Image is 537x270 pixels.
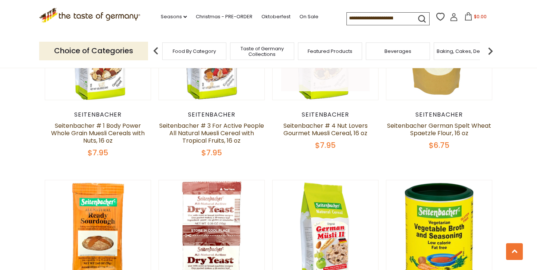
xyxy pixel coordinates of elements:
a: Taste of Germany Collections [232,46,292,57]
button: $0.00 [459,12,491,23]
a: Baking, Cakes, Desserts [437,48,494,54]
a: Seasons [161,13,187,21]
a: Food By Category [173,48,216,54]
span: $0.00 [474,13,487,20]
div: Seitenbacher [386,111,492,118]
a: Beverages [384,48,411,54]
div: Seitenbacher [45,111,151,118]
p: Choice of Categories [39,42,148,60]
img: next arrow [483,44,498,58]
a: Featured Products [308,48,352,54]
div: Seitenbacher [158,111,265,118]
a: Seitenbacher German Spelt Wheat Spaetzle Flour, 16 oz [387,121,491,137]
img: previous arrow [148,44,163,58]
a: Seitenbacher # 1 Body Power Whole Grain Muesli Cereals with Nuts, 16 oz [51,121,145,145]
a: On Sale [299,13,318,21]
div: Seitenbacher [272,111,379,118]
span: $6.75 [429,140,449,150]
a: Christmas - PRE-ORDER [196,13,252,21]
span: $7.95 [315,140,336,150]
a: Oktoberfest [261,13,291,21]
a: Seitenbacher # 4 Nut Lovers Gourmet Muesli Cereal, 16 oz [283,121,368,137]
span: $7.95 [88,147,108,158]
a: Seitenbacher # 3 For Active People All Natural Muesli Cereal with Tropical Fruits, 16 oz [159,121,264,145]
span: $7.95 [201,147,222,158]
